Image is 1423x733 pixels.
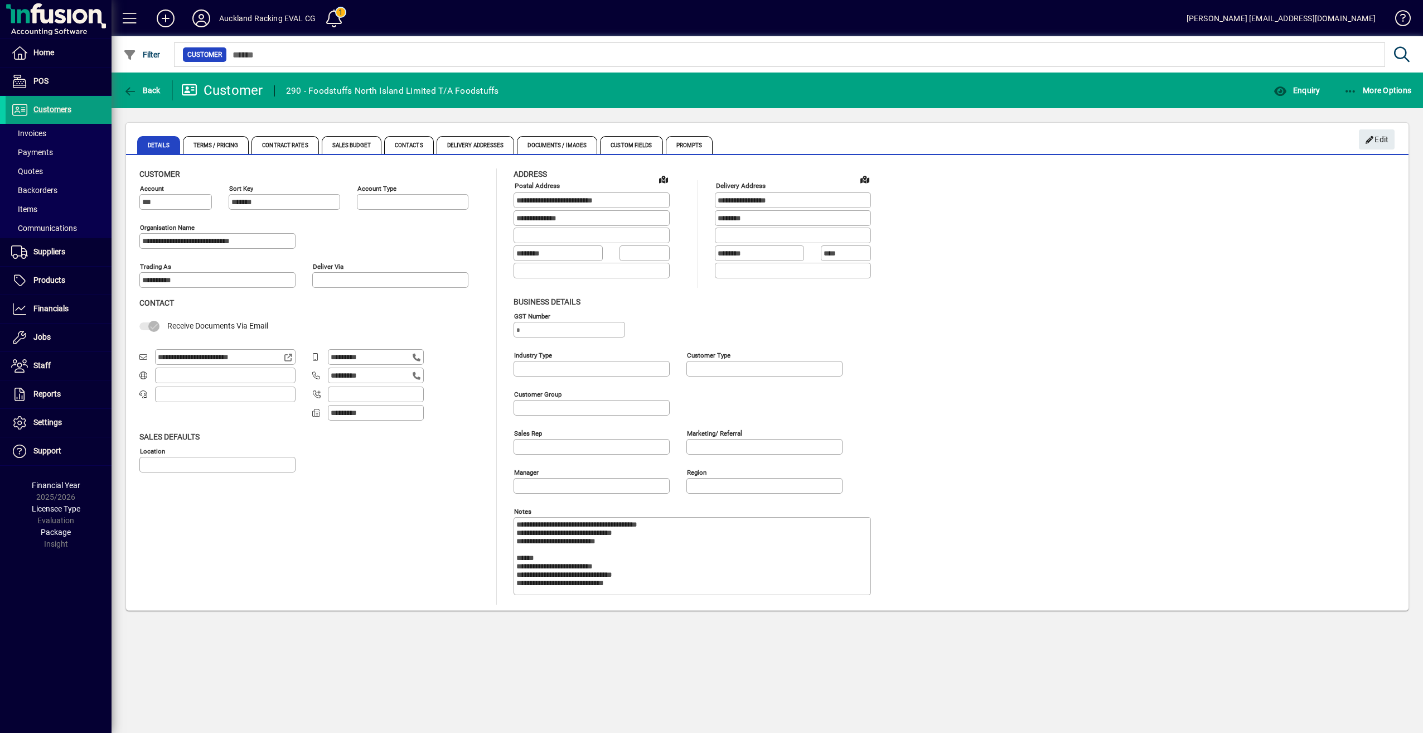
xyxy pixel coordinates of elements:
[6,238,112,266] a: Suppliers
[33,361,51,370] span: Staff
[6,67,112,95] a: POS
[1359,129,1395,150] button: Edit
[167,321,268,330] span: Receive Documents Via Email
[32,481,80,490] span: Financial Year
[514,297,580,306] span: Business details
[6,124,112,143] a: Invoices
[183,136,249,154] span: Terms / Pricing
[514,507,531,515] mat-label: Notes
[11,129,46,138] span: Invoices
[655,170,672,188] a: View on map
[33,105,71,114] span: Customers
[123,86,161,95] span: Back
[514,170,547,179] span: Address
[11,205,37,214] span: Items
[148,8,183,28] button: Add
[6,267,112,295] a: Products
[112,80,173,100] app-page-header-button: Back
[514,312,550,320] mat-label: GST Number
[120,80,163,100] button: Back
[517,136,597,154] span: Documents / Images
[33,304,69,313] span: Financials
[1271,80,1323,100] button: Enquiry
[33,446,61,455] span: Support
[6,437,112,465] a: Support
[187,49,222,60] span: Customer
[11,167,43,176] span: Quotes
[437,136,515,154] span: Delivery Addresses
[33,332,51,341] span: Jobs
[32,504,80,513] span: Licensee Type
[1341,80,1415,100] button: More Options
[6,352,112,380] a: Staff
[6,409,112,437] a: Settings
[181,81,263,99] div: Customer
[357,185,396,192] mat-label: Account Type
[140,185,164,192] mat-label: Account
[687,429,742,437] mat-label: Marketing/ Referral
[11,186,57,195] span: Backorders
[137,136,180,154] span: Details
[514,351,552,359] mat-label: Industry type
[33,418,62,427] span: Settings
[183,8,219,28] button: Profile
[140,263,171,271] mat-label: Trading as
[123,50,161,59] span: Filter
[33,76,49,85] span: POS
[6,39,112,67] a: Home
[33,48,54,57] span: Home
[1187,9,1376,27] div: [PERSON_NAME] [EMAIL_ADDRESS][DOMAIN_NAME]
[322,136,381,154] span: Sales Budget
[33,389,61,398] span: Reports
[120,45,163,65] button: Filter
[1274,86,1320,95] span: Enquiry
[139,170,180,179] span: Customer
[687,351,730,359] mat-label: Customer type
[666,136,713,154] span: Prompts
[41,528,71,537] span: Package
[1344,86,1412,95] span: More Options
[11,148,53,157] span: Payments
[514,429,542,437] mat-label: Sales rep
[229,185,253,192] mat-label: Sort key
[514,390,562,398] mat-label: Customer group
[139,432,200,441] span: Sales defaults
[6,380,112,408] a: Reports
[6,162,112,181] a: Quotes
[6,295,112,323] a: Financials
[6,200,112,219] a: Items
[6,324,112,351] a: Jobs
[856,170,874,188] a: View on map
[286,82,499,100] div: 290 - Foodstuffs North Island Limited T/A Foodstuffs
[140,447,165,455] mat-label: Location
[6,219,112,238] a: Communications
[600,136,662,154] span: Custom Fields
[384,136,434,154] span: Contacts
[1365,131,1389,149] span: Edit
[1387,2,1409,38] a: Knowledge Base
[33,247,65,256] span: Suppliers
[140,224,195,232] mat-label: Organisation name
[219,9,316,27] div: Auckland Racking EVAL CG
[6,181,112,200] a: Backorders
[33,276,65,284] span: Products
[687,468,706,476] mat-label: Region
[6,143,112,162] a: Payments
[313,263,343,271] mat-label: Deliver via
[514,468,539,476] mat-label: Manager
[139,298,174,307] span: Contact
[251,136,318,154] span: Contract Rates
[11,224,77,233] span: Communications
